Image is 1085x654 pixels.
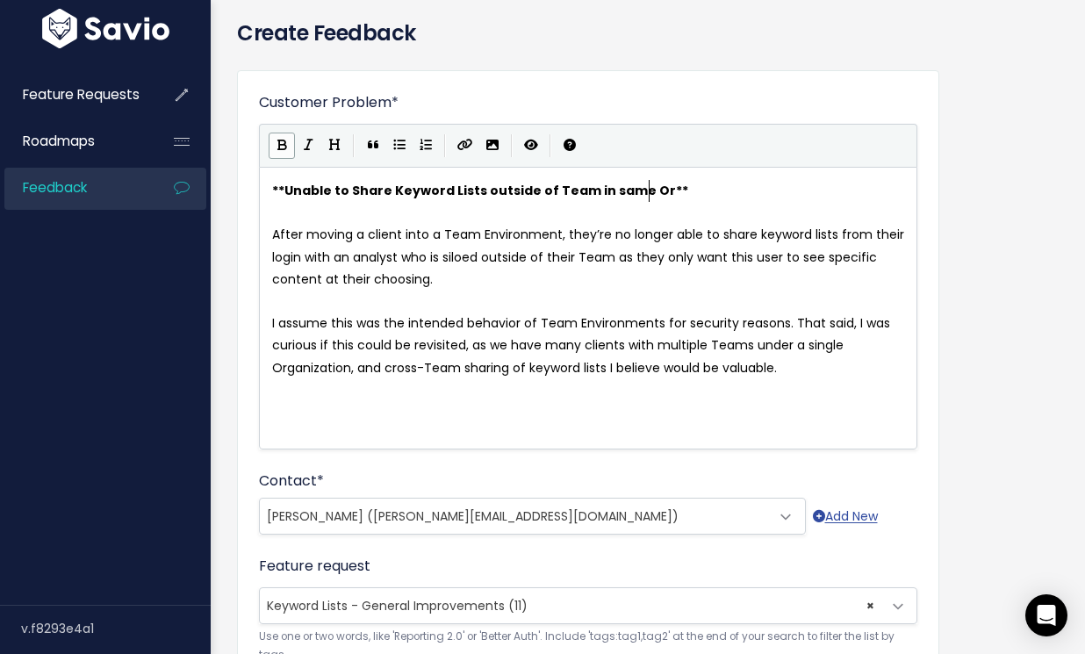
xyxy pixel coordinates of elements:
[813,506,878,528] a: Add New
[259,498,806,535] span: Nancy Murphy (nancy@bastionprojects.com)
[23,178,87,197] span: Feedback
[511,134,513,156] i: |
[444,134,446,156] i: |
[386,133,413,159] button: Generic List
[295,133,321,159] button: Italic
[1025,594,1067,636] div: Open Intercom Messenger
[353,134,355,156] i: |
[21,606,211,651] div: v.f8293e4a1
[23,85,140,104] span: Feature Requests
[23,132,95,150] span: Roadmaps
[4,75,146,115] a: Feature Requests
[360,133,386,159] button: Quote
[267,597,528,614] span: Keyword Lists - General Improvements (11)
[413,133,439,159] button: Numbered List
[272,314,894,376] span: I assume this was the intended behavior of Team Environments for security reasons. That said, I w...
[4,121,146,162] a: Roadmaps
[38,9,174,48] img: logo-white.9d6f32f41409.svg
[259,556,370,577] label: Feature request
[557,133,583,159] button: Markdown Guide
[269,133,295,159] button: Bold
[259,92,399,113] label: Customer Problem
[237,18,1059,49] h4: Create Feedback
[260,499,770,534] span: Nancy Murphy (nancy@bastionprojects.com)
[479,133,506,159] button: Import an image
[4,168,146,208] a: Feedback
[267,507,679,525] span: [PERSON_NAME] ([PERSON_NAME][EMAIL_ADDRESS][DOMAIN_NAME])
[272,226,908,287] span: After moving a client into a Team Environment, they’re no longer able to share keyword lists from...
[259,471,324,492] label: Contact
[518,133,544,159] button: Toggle Preview
[550,134,551,156] i: |
[284,182,676,199] span: Unable to Share Keyword Lists outside of Team in same Or
[321,133,348,159] button: Heading
[451,133,479,159] button: Create Link
[866,588,874,623] span: ×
